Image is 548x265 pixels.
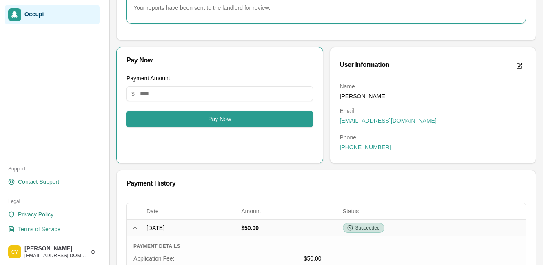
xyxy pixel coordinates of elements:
span: Terms of Service [18,225,60,233]
span: Application Fee : [133,254,174,263]
div: Support [5,162,100,175]
h4: Payment Details [133,243,322,250]
button: Pay Now [126,111,313,127]
dt: Email [340,107,526,115]
label: Payment Amount [126,75,170,82]
div: Pay Now [126,57,313,64]
dt: Name [340,82,526,91]
div: User Information [340,62,390,68]
span: [DATE] [146,225,164,231]
span: $50.00 [241,225,259,231]
p: Your reports have been sent to the landlord for review. [133,4,519,12]
span: Privacy Policy [18,210,53,219]
a: Terms of Service [5,223,100,236]
dd: [PERSON_NAME] [340,92,526,100]
span: [EMAIL_ADDRESS][DOMAIN_NAME] [340,117,437,125]
a: Occupi [5,5,100,24]
span: Succeeded [355,225,380,231]
span: [EMAIL_ADDRESS][DOMAIN_NAME] [24,252,87,259]
span: [PHONE_NUMBER] [340,143,391,151]
span: [PERSON_NAME] [24,245,87,252]
span: Contact Support [18,178,59,186]
button: cortez young[PERSON_NAME][EMAIL_ADDRESS][DOMAIN_NAME] [5,242,100,262]
img: cortez young [8,245,21,258]
th: Amount [238,203,339,220]
span: Occupi [24,11,96,18]
a: Contact Support [5,175,100,188]
th: Status [339,203,526,220]
dt: Phone [340,133,526,141]
div: Legal [5,195,100,208]
span: $50.00 [304,254,322,263]
a: Privacy Policy [5,208,100,221]
th: Date [143,203,238,220]
div: Payment History [126,180,526,187]
span: $ [131,90,135,98]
